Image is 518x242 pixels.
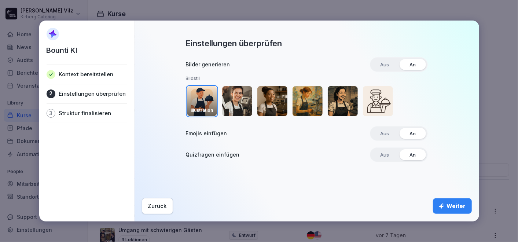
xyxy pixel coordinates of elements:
[187,86,217,116] img: Illustration style
[375,128,394,139] span: Aus
[433,198,472,214] button: Weiter
[186,76,428,81] h5: Bildstil
[375,149,394,160] span: Aus
[47,28,59,40] img: AI Sparkle
[328,86,358,116] img: comic
[59,110,111,117] p: Struktur finalisieren
[293,86,323,116] img: Oil painting style
[59,90,126,98] p: Einstellungen überprüfen
[186,38,282,48] h2: Einstellungen überprüfen
[375,59,394,70] span: Aus
[142,198,173,214] button: Zurück
[257,86,287,116] img: 3D style
[47,45,78,56] p: Bounti KI
[186,61,230,68] h3: Bilder generieren
[148,202,167,210] div: Zurück
[47,89,55,98] div: 2
[404,128,421,139] span: An
[222,86,252,116] img: Realistic style
[59,71,114,78] p: Kontext bereitstellen
[186,130,227,137] h3: Emojis einfügen
[439,202,466,210] div: Weiter
[47,109,55,118] div: 3
[186,151,240,158] h3: Quizfragen einfügen
[404,149,421,160] span: An
[404,59,421,70] span: An
[363,86,393,116] img: Simple outline style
